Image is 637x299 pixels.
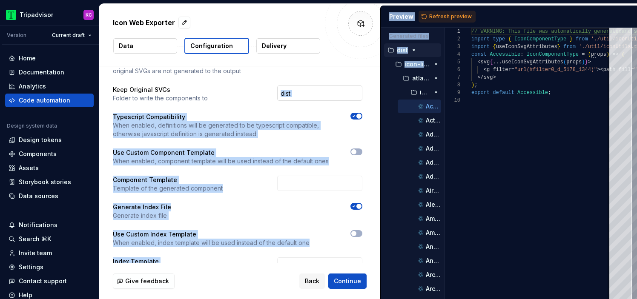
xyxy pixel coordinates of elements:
span: import [471,36,490,42]
p: Keep Original SVGs [113,85,208,94]
span: > [493,74,496,80]
p: Use Custom Index Template [113,230,310,239]
input: dist [277,85,362,101]
span: { [508,36,511,42]
button: TripadvisorKC [2,6,97,24]
p: Icon Web Exporter [113,17,175,28]
div: 10 [445,97,460,104]
a: Code automation [5,94,94,107]
span: Give feedback [125,277,169,285]
span: } [585,59,588,65]
p: Ambience.tsx [426,215,441,222]
span: Current draft [52,32,85,39]
a: Data sources [5,189,94,203]
p: Folder to write the original SVGs to. Ignored when original SVGs are not generated to the output [113,58,262,75]
span: ) [471,82,474,88]
div: Search ⌘K [19,235,51,243]
a: Assets [5,161,94,175]
div: 7 [445,74,460,81]
p: Archaeology.tsx [426,271,441,278]
span: : [520,51,523,57]
button: icon-library [387,60,441,69]
p: When enabled, index template will be used instead of the default one [113,239,310,247]
button: Adult.tsx [398,172,441,181]
span: export [471,90,490,96]
button: Archaeology.tsx [398,270,441,279]
span: = [511,67,514,73]
button: Configuration [184,38,249,54]
span: ( [588,51,591,57]
p: icon-library [405,61,430,68]
a: Settings [5,260,94,274]
span: Continue [334,277,361,285]
p: Alert.tsx [426,201,441,208]
p: Data [119,42,133,50]
button: AddPlace.tsx [398,158,441,167]
div: Design tokens [19,136,62,144]
div: Preview [389,12,413,21]
span: > [588,59,591,65]
p: AddFriend.tsx [426,131,441,138]
div: Version [7,32,26,39]
span: // WARNING: This file was automatically generated [471,28,622,34]
p: Adult.tsx [426,173,441,180]
a: Home [5,51,94,65]
span: } [557,44,560,50]
div: Contact support [19,277,67,285]
button: Refresh preview [419,11,476,23]
span: ; [474,82,477,88]
p: Configuration [190,42,233,50]
span: Back [305,277,319,285]
div: Documentation [19,68,64,77]
span: Accessible [490,51,520,57]
div: 3 [445,43,460,51]
button: AirConditioning.tsx [398,186,441,195]
div: 6 [445,66,460,74]
div: 1 [445,28,460,35]
button: Give feedback [113,273,175,289]
p: Announcement.tsx [426,243,441,250]
span: props [591,51,606,57]
p: When enabled, component template will be used instead of the default ones [113,157,329,165]
button: Ambience.tsx [398,214,441,223]
p: Generated files [389,33,436,40]
button: Announcement26deg.tsx [398,256,441,265]
p: Activities.tsx [426,117,441,124]
div: Notifications [19,221,57,229]
span: Refresh preview [429,13,472,20]
p: Delivery [262,42,287,50]
p: Index Template [113,257,217,266]
button: AmusementParks.tsx [398,228,441,237]
button: icon [394,88,441,97]
span: type [493,36,505,42]
div: Tripadvisor [20,11,53,19]
button: Continue [328,273,367,289]
span: import [471,44,490,50]
p: dist [397,47,408,54]
span: "url(#filter0_d_5178_1344)" [514,67,597,73]
span: < [477,59,480,65]
button: Notifications [5,218,94,232]
p: Announcement26deg.tsx [426,257,441,264]
span: from [575,36,588,42]
button: Accessible.tsx [398,102,441,111]
span: = [582,51,585,57]
button: Alert.tsx [398,200,441,209]
span: Accessible [517,90,548,96]
div: Settings [19,263,43,271]
p: Accessible.tsx [426,103,441,110]
button: Activities.tsx [398,116,441,125]
p: Generate index file [113,211,171,220]
p: Folder to write the components to [113,94,208,103]
p: Component Template [113,176,223,184]
span: default [493,90,514,96]
div: KC [86,11,92,18]
span: IconComponentType [526,51,578,57]
button: Data [113,38,177,54]
a: Storybook stories [5,175,94,189]
a: Documentation [5,65,94,79]
div: Components [19,150,57,158]
button: Announcement.tsx [398,242,441,251]
div: Design system data [7,122,57,129]
div: 4 [445,51,460,58]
